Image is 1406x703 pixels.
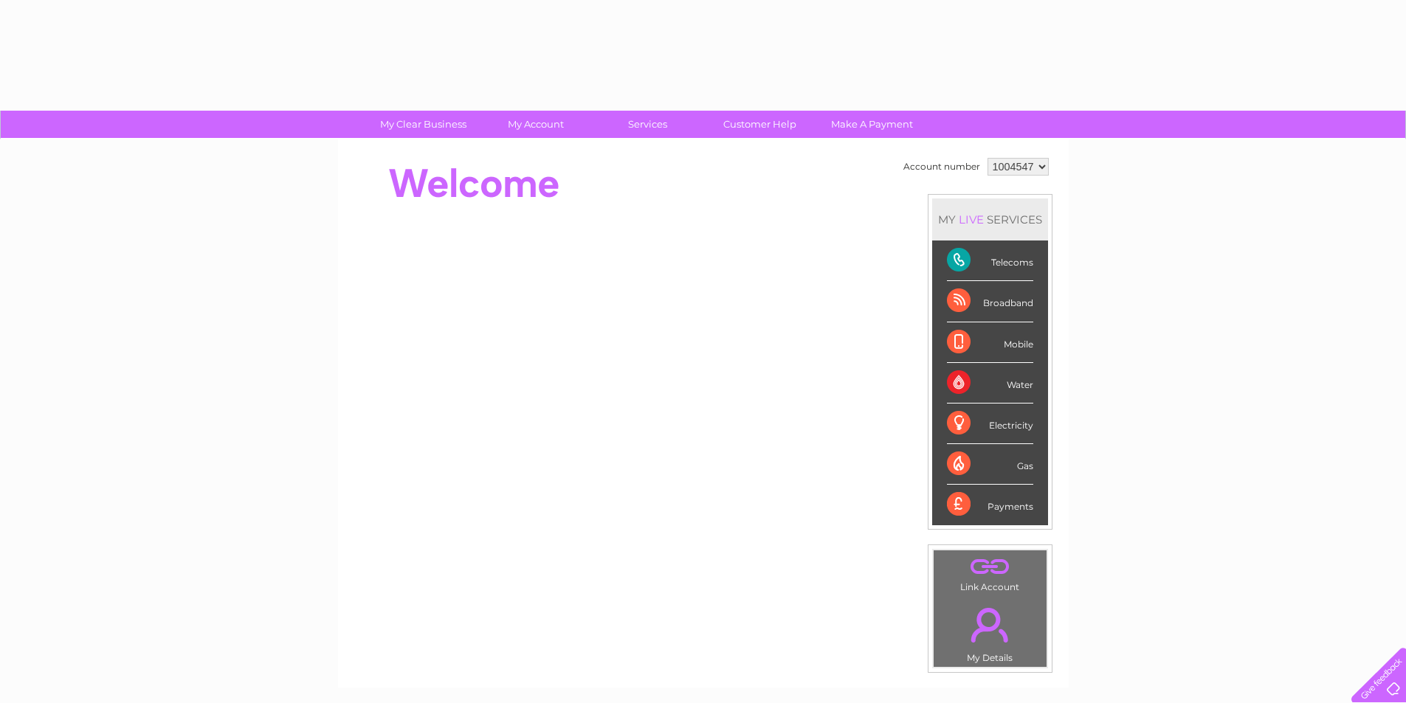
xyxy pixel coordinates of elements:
td: Link Account [933,550,1047,596]
div: Water [947,363,1033,404]
a: . [937,599,1043,651]
div: Gas [947,444,1033,485]
div: Broadband [947,281,1033,322]
div: LIVE [956,212,987,226]
div: MY SERVICES [932,198,1048,240]
div: Payments [947,485,1033,524]
a: Services [587,111,709,138]
a: Customer Help [699,111,821,138]
a: My Clear Business [362,111,484,138]
td: Account number [900,154,984,179]
div: Mobile [947,322,1033,363]
a: My Account [475,111,596,138]
a: Make A Payment [811,111,933,138]
div: Telecoms [947,240,1033,281]
div: Electricity [947,404,1033,444]
td: My Details [933,595,1047,668]
a: . [937,554,1043,580]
